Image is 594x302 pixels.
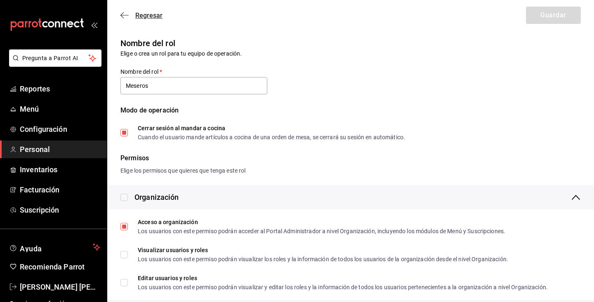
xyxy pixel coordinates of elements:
div: Editar usuarios y roles [138,275,548,281]
div: Los usuarios con este permiso podrán visualizar y editar los roles y la información de todos los ... [138,284,548,290]
a: Pregunta a Parrot AI [6,60,101,68]
div: Los usuarios con este permiso podrán acceder al Portal Administrador a nivel Organización, incluy... [138,228,505,234]
button: open_drawer_menu [91,21,97,28]
span: Elige o crea un rol para tu equipo de operación. [120,50,242,57]
div: Elige los permisos que quieres que tenga este rol [120,166,581,175]
span: Pregunta a Parrot AI [22,54,89,63]
span: Recomienda Parrot [20,261,100,272]
span: Inventarios [20,164,100,175]
button: Pregunta a Parrot AI [9,49,101,67]
span: Configuración [20,124,100,135]
div: Nombre del rol [120,37,581,49]
label: Nombre del rol [120,69,267,75]
span: Suscripción [20,204,100,215]
div: Los usuarios con este permiso podrán visualizar los roles y la información de todos los usuarios ... [138,256,508,262]
span: [PERSON_NAME] [PERSON_NAME] [20,281,100,293]
div: Cerrar sesión al mandar a cocina [138,125,405,131]
div: Permisos [120,153,581,163]
div: Visualizar usuarios y roles [138,247,508,253]
button: Regresar [120,12,163,19]
span: Reportes [20,83,100,94]
div: Cuando el usuario mande artículos a cocina de una orden de mesa, se cerrará su sesión en automático. [138,134,405,140]
div: Organización [134,192,179,203]
div: Acceso a organización [138,219,505,225]
div: Modo de operación [120,105,581,125]
span: Menú [20,103,100,115]
span: Ayuda [20,242,90,252]
span: Regresar [135,12,163,19]
span: Personal [20,144,100,155]
span: Facturación [20,184,100,195]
